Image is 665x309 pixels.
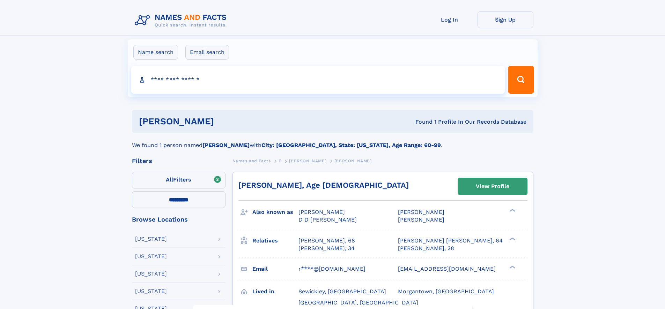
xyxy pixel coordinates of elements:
label: Filters [132,172,226,188]
a: [PERSON_NAME] [PERSON_NAME], 64 [398,237,503,245]
div: Filters [132,158,226,164]
div: Found 1 Profile In Our Records Database [315,118,526,126]
a: [PERSON_NAME] [289,156,326,165]
a: [PERSON_NAME], 68 [298,237,355,245]
b: [PERSON_NAME] [202,142,250,148]
span: [PERSON_NAME] [334,159,372,163]
span: Sewickley, [GEOGRAPHIC_DATA] [298,288,386,295]
div: [US_STATE] [135,254,167,259]
span: F [279,159,281,163]
a: Log In [422,11,478,28]
button: Search Button [508,66,534,94]
input: search input [131,66,505,94]
label: Email search [185,45,229,60]
div: Browse Locations [132,216,226,223]
div: ❯ [508,237,516,241]
a: Names and Facts [232,156,271,165]
div: [US_STATE] [135,271,167,277]
span: [GEOGRAPHIC_DATA], [GEOGRAPHIC_DATA] [298,299,418,306]
span: [PERSON_NAME] [298,209,345,215]
div: We found 1 person named with . [132,133,533,149]
div: [US_STATE] [135,288,167,294]
a: Sign Up [478,11,533,28]
h3: Also known as [252,206,298,218]
div: ❯ [508,265,516,269]
a: View Profile [458,178,527,195]
a: [PERSON_NAME], Age [DEMOGRAPHIC_DATA] [238,181,409,190]
span: [EMAIL_ADDRESS][DOMAIN_NAME] [398,265,496,272]
label: Name search [133,45,178,60]
a: [PERSON_NAME], 34 [298,245,355,252]
span: All [166,176,173,183]
div: ❯ [508,208,516,213]
b: City: [GEOGRAPHIC_DATA], State: [US_STATE], Age Range: 60-99 [261,142,441,148]
span: D D [PERSON_NAME] [298,216,357,223]
div: [US_STATE] [135,236,167,242]
h3: Lived in [252,286,298,298]
img: Logo Names and Facts [132,11,232,30]
a: [PERSON_NAME], 28 [398,245,454,252]
a: F [279,156,281,165]
h3: Relatives [252,235,298,247]
span: Morgantown, [GEOGRAPHIC_DATA] [398,288,494,295]
div: View Profile [476,178,509,194]
h3: Email [252,263,298,275]
h1: [PERSON_NAME] [139,117,315,126]
span: [PERSON_NAME] [289,159,326,163]
span: [PERSON_NAME] [398,209,444,215]
span: [PERSON_NAME] [398,216,444,223]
